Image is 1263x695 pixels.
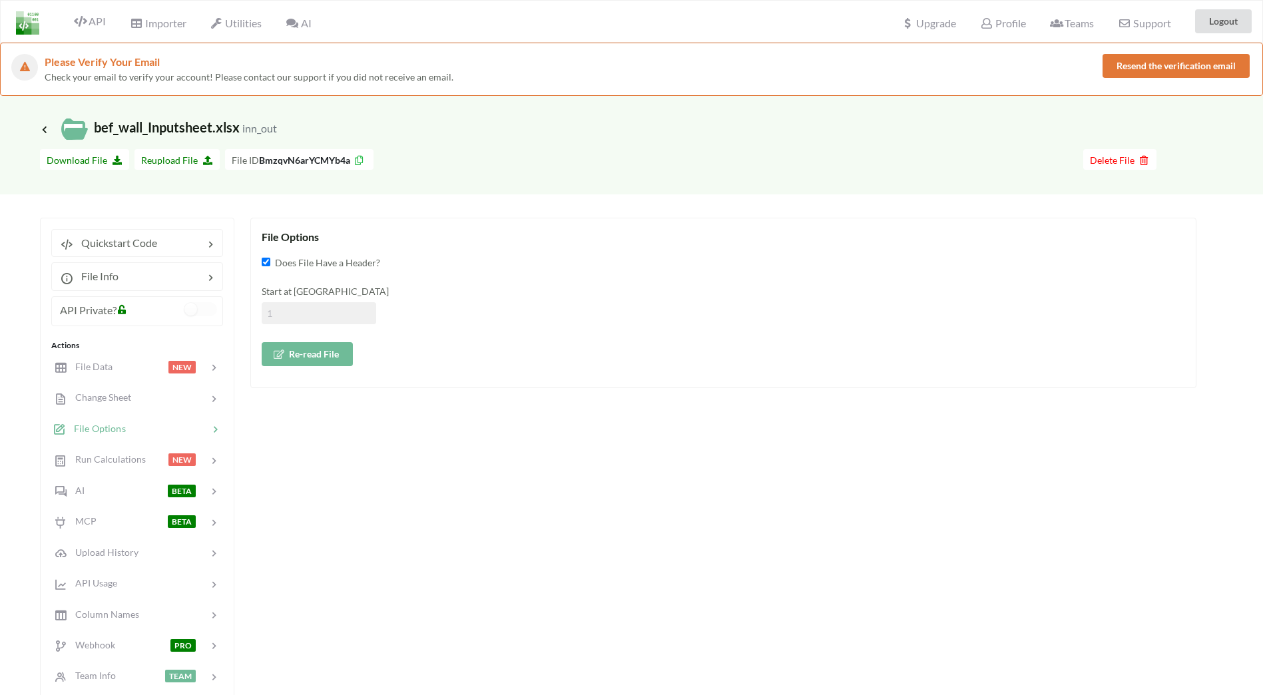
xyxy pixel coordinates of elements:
span: File Info [73,270,119,282]
button: Logout [1195,9,1252,33]
span: Webhook [67,639,115,650]
span: BETA [168,485,196,497]
span: Utilities [210,17,262,29]
span: Upgrade [901,18,956,29]
div: Start at [GEOGRAPHIC_DATA] [262,284,1185,298]
span: Delete File [1090,154,1150,166]
button: Download File [40,149,129,170]
button: Re-read File [262,342,353,366]
b: BmzqvN6arYCMYb4a [259,154,350,166]
span: Please Verify Your Email [45,55,160,68]
span: NEW [168,361,196,373]
button: Delete File [1083,149,1156,170]
span: File Options [66,423,126,434]
span: Profile [980,17,1025,29]
span: TEAM [165,670,196,682]
button: Resend the verification email [1103,54,1250,78]
span: File Data [67,361,113,372]
div: Actions [51,340,223,351]
button: Reupload File [134,149,220,170]
span: Reupload File [141,154,213,166]
span: Support [1118,18,1170,29]
span: API Usage [67,577,117,588]
span: Column Names [67,608,139,620]
span: Quickstart Code [73,236,157,249]
span: Does File Have a Header? [270,256,380,268]
span: PRO [170,639,196,652]
span: Importer [130,17,186,29]
small: inn_out [242,122,277,134]
span: Change Sheet [67,391,131,403]
img: /static/media/localFileIcon.eab6d1cc.svg [61,116,88,142]
span: Upload History [67,547,138,558]
input: 1 [262,302,376,324]
span: NEW [168,453,196,466]
span: File ID [232,154,259,166]
span: AI [67,485,85,496]
span: BETA [168,515,196,528]
div: File Options [262,229,1185,245]
span: Team Info [67,670,116,681]
span: API [74,15,106,27]
span: Run Calculations [67,453,146,465]
span: MCP [67,515,97,527]
span: AI [286,17,311,29]
span: API Private? [60,304,117,316]
span: Check your email to verify your account! Please contact our support if you did not receive an email. [45,71,453,83]
span: Download File [47,154,123,166]
span: bef_wall_Inputsheet.xlsx [40,119,277,135]
img: LogoIcon.png [16,11,39,35]
span: Teams [1050,17,1094,29]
